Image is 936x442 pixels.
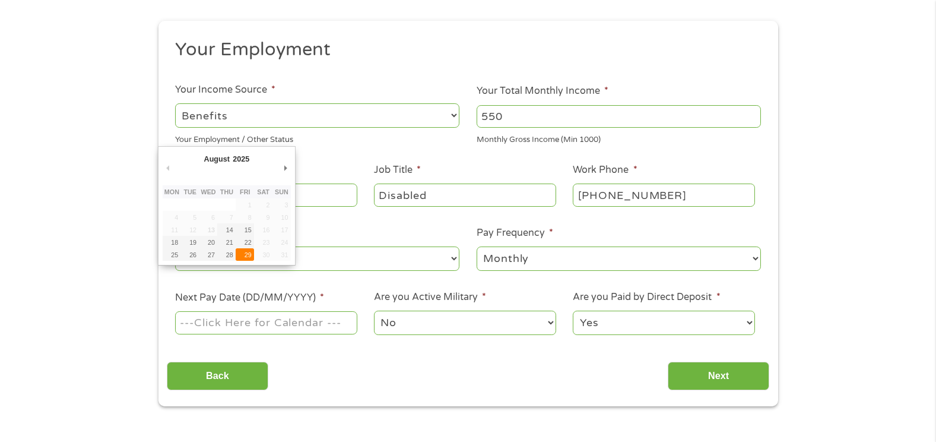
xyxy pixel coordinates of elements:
abbr: Thursday [220,188,233,195]
abbr: Monday [164,188,179,195]
input: Cashier [374,184,556,206]
label: Are you Active Military [374,291,486,304]
input: Back [167,362,268,391]
label: Your Income Source [175,84,275,96]
button: 28 [217,248,236,261]
label: Pay Frequency [477,227,553,239]
label: Next Pay Date (DD/MM/YYYY) [175,292,324,304]
abbr: Saturday [257,188,269,195]
button: 22 [236,236,254,248]
button: 19 [181,236,199,248]
button: 29 [236,248,254,261]
input: Next [668,362,769,391]
label: Job Title [374,164,421,176]
input: Use the arrow keys to pick a date [175,311,357,334]
abbr: Sunday [275,188,288,195]
label: Your Total Monthly Income [477,85,608,97]
button: 20 [199,236,218,248]
abbr: Wednesday [201,188,215,195]
button: 27 [199,248,218,261]
input: (231) 754-4010 [573,184,754,206]
button: 14 [217,223,236,236]
div: Your Employment / Other Status [175,130,459,146]
button: 21 [217,236,236,248]
h2: Your Employment [175,38,752,62]
button: Previous Month [163,160,173,176]
abbr: Friday [240,188,250,195]
label: Work Phone [573,164,637,176]
abbr: Tuesday [183,188,196,195]
div: August [202,151,231,167]
div: Monthly Gross Income (Min 1000) [477,130,761,146]
button: 26 [181,248,199,261]
label: Are you Paid by Direct Deposit [573,291,720,304]
button: 15 [236,223,254,236]
div: 2025 [231,151,251,167]
button: 18 [163,236,181,248]
button: Next Month [280,160,291,176]
input: 1800 [477,105,761,128]
button: 25 [163,248,181,261]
